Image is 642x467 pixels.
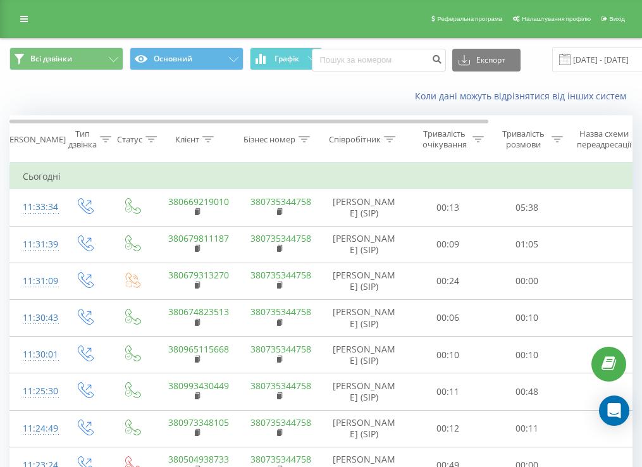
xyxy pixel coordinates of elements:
a: 380735344758 [250,380,311,392]
a: 380735344758 [250,269,311,281]
div: 11:31:09 [23,269,48,294]
td: [PERSON_NAME] (SIP) [320,299,409,336]
td: 00:12 [409,410,488,447]
button: Графік [250,47,323,70]
a: 380504938733 [168,453,229,465]
a: 380735344758 [250,232,311,244]
div: 11:24:49 [23,416,48,441]
td: [PERSON_NAME] (SIP) [320,189,409,226]
span: Реферальна програма [437,15,502,22]
td: 00:10 [488,337,567,373]
td: [PERSON_NAME] (SIP) [320,373,409,410]
td: 00:24 [409,263,488,299]
span: Вихід [609,15,625,22]
a: 380679811187 [168,232,229,244]
div: Бізнес номер [244,134,295,145]
div: Тривалість розмови [498,128,548,150]
div: 11:25:30 [23,379,48,404]
div: Тривалість очікування [419,128,469,150]
a: 380735344758 [250,416,311,428]
a: 380674823513 [168,306,229,318]
div: Співробітник [329,134,381,145]
a: 380679313270 [168,269,229,281]
div: [PERSON_NAME] [2,134,66,145]
td: [PERSON_NAME] (SIP) [320,410,409,447]
div: Open Intercom Messenger [599,395,629,426]
td: 00:48 [488,373,567,410]
td: [PERSON_NAME] (SIP) [320,226,409,263]
button: Всі дзвінки [9,47,123,70]
div: Тип дзвінка [68,128,97,150]
a: Коли дані можуть відрізнятися вiд інших систем [415,90,633,102]
a: 380735344758 [250,343,311,355]
input: Пошук за номером [312,49,446,72]
td: 00:13 [409,189,488,226]
span: Всі дзвінки [30,54,72,64]
div: 11:30:43 [23,306,48,330]
div: 11:30:01 [23,342,48,367]
td: [PERSON_NAME] (SIP) [320,337,409,373]
td: 01:05 [488,226,567,263]
div: Статус [117,134,142,145]
div: 11:31:39 [23,232,48,257]
div: Клієнт [175,134,199,145]
td: 00:09 [409,226,488,263]
a: 380669219010 [168,196,229,208]
td: 05:38 [488,189,567,226]
button: Експорт [452,49,521,72]
button: Основний [130,47,244,70]
a: 380965115668 [168,343,229,355]
td: [PERSON_NAME] (SIP) [320,263,409,299]
a: 380973348105 [168,416,229,428]
td: 00:00 [488,263,567,299]
a: 380735344758 [250,453,311,465]
a: 380993430449 [168,380,229,392]
span: Налаштування профілю [522,15,591,22]
td: 00:10 [488,299,567,336]
td: 00:10 [409,337,488,373]
td: 00:11 [409,373,488,410]
td: 00:11 [488,410,567,447]
td: 00:06 [409,299,488,336]
div: 11:33:34 [23,195,48,220]
span: Графік [275,54,299,63]
div: Назва схеми переадресації [577,128,631,150]
a: 380735344758 [250,196,311,208]
a: 380735344758 [250,306,311,318]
